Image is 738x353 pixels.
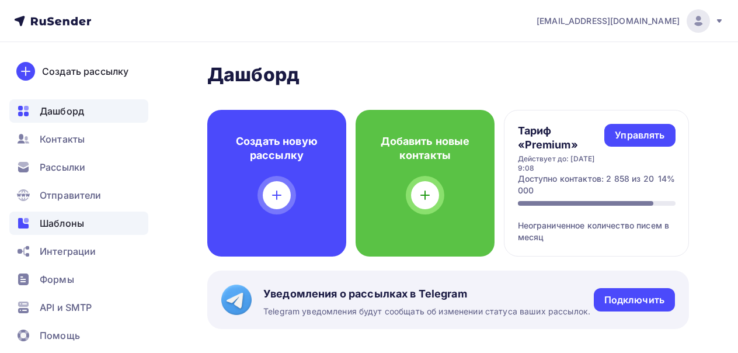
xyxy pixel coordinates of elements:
span: Шаблоны [40,216,84,230]
div: Доступно контактов: 2 858 из 20 000 [518,173,659,196]
h4: Тариф «Premium» [518,124,605,152]
div: Подключить [604,293,664,307]
span: Дашборд [40,104,84,118]
div: Создать рассылку [42,64,128,78]
span: Отправители [40,188,102,202]
a: Контакты [9,127,148,151]
span: [EMAIL_ADDRESS][DOMAIN_NAME] [537,15,680,27]
h4: Создать новую рассылку [226,134,328,162]
div: Действует до: [DATE] 9:08 [518,154,605,173]
div: Неограниченное количество писем в месяц [518,206,676,243]
a: [EMAIL_ADDRESS][DOMAIN_NAME] [537,9,724,33]
a: Дашборд [9,99,148,123]
span: Контакты [40,132,85,146]
span: Интеграции [40,244,96,258]
span: API и SMTP [40,300,92,314]
span: Уведомления о рассылках в Telegram [263,287,590,301]
span: Формы [40,272,74,286]
h2: Дашборд [207,63,689,86]
a: Отправители [9,184,148,207]
div: 14% [658,173,675,196]
span: Рассылки [40,160,85,174]
span: Telegram уведомления будут сообщать об изменении статуса ваших рассылок. [263,306,590,317]
span: Помощь [40,328,80,342]
a: Формы [9,268,148,291]
a: Шаблоны [9,212,148,235]
h4: Добавить новые контакты [374,134,476,162]
div: Управлять [615,129,664,142]
a: Рассылки [9,155,148,179]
